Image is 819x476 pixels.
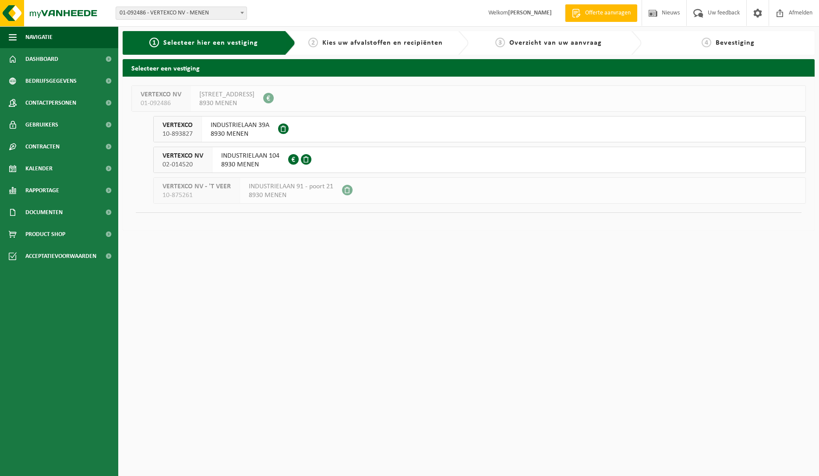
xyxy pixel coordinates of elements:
[583,9,633,18] span: Offerte aanvragen
[141,90,181,99] span: VERTEXCO NV
[249,182,333,191] span: INDUSTRIELAAN 91 - poort 21
[199,99,254,108] span: 8930 MENEN
[509,39,602,46] span: Overzicht van uw aanvraag
[211,121,269,130] span: INDUSTRIELAAN 39A
[25,180,59,201] span: Rapportage
[141,99,181,108] span: 01-092486
[25,92,76,114] span: Contactpersonen
[123,59,815,76] h2: Selecteer een vestiging
[211,130,269,138] span: 8930 MENEN
[221,160,279,169] span: 8930 MENEN
[508,10,552,16] strong: [PERSON_NAME]
[116,7,247,20] span: 01-092486 - VERTEXCO NV - MENEN
[702,38,711,47] span: 4
[162,121,193,130] span: VERTEXCO
[162,182,231,191] span: VERTEXCO NV - 'T VEER
[249,191,333,200] span: 8930 MENEN
[153,116,806,142] button: VERTEXCO 10-893827 INDUSTRIELAAN 39A8930 MENEN
[25,158,53,180] span: Kalender
[25,48,58,70] span: Dashboard
[25,245,96,267] span: Acceptatievoorwaarden
[25,114,58,136] span: Gebruikers
[25,136,60,158] span: Contracten
[308,38,318,47] span: 2
[565,4,637,22] a: Offerte aanvragen
[162,160,203,169] span: 02-014520
[716,39,755,46] span: Bevestiging
[25,223,65,245] span: Product Shop
[25,70,77,92] span: Bedrijfsgegevens
[163,39,258,46] span: Selecteer hier een vestiging
[149,38,159,47] span: 1
[162,191,231,200] span: 10-875261
[162,152,203,160] span: VERTEXCO NV
[153,147,806,173] button: VERTEXCO NV 02-014520 INDUSTRIELAAN 1048930 MENEN
[116,7,247,19] span: 01-092486 - VERTEXCO NV - MENEN
[199,90,254,99] span: [STREET_ADDRESS]
[495,38,505,47] span: 3
[322,39,443,46] span: Kies uw afvalstoffen en recipiënten
[162,130,193,138] span: 10-893827
[221,152,279,160] span: INDUSTRIELAAN 104
[25,201,63,223] span: Documenten
[25,26,53,48] span: Navigatie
